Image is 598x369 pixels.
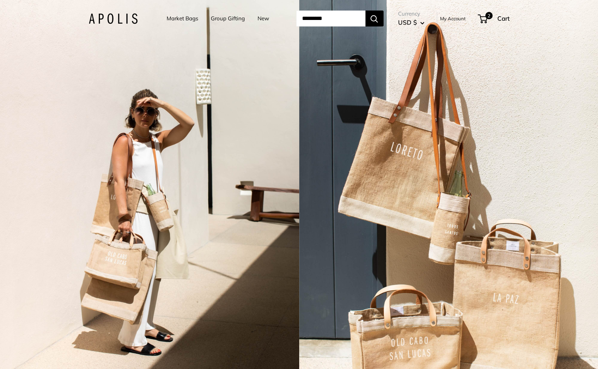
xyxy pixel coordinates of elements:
[497,15,510,22] span: Cart
[211,13,245,24] a: Group Gifting
[296,11,365,26] input: Search...
[167,13,198,24] a: Market Bags
[365,11,384,26] button: Search
[440,14,466,23] a: My Account
[398,19,417,26] span: USD $
[258,13,269,24] a: New
[398,9,425,19] span: Currency
[398,17,425,28] button: USD $
[89,13,138,24] img: Apolis
[478,13,510,24] a: 2 Cart
[485,12,492,19] span: 2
